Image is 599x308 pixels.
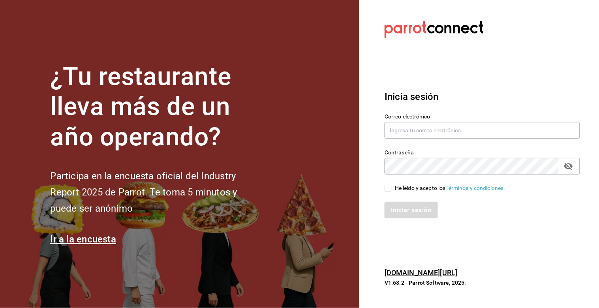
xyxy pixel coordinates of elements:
p: V1.68.2 - Parrot Software, 2025. [385,279,580,287]
h3: Inicia sesión [385,90,580,104]
input: Ingresa tu correo electrónico [385,122,580,139]
a: [DOMAIN_NAME][URL] [385,269,457,277]
a: Ir a la encuesta [50,234,116,245]
h1: ¿Tu restaurante lleva más de un año operando? [50,62,263,152]
label: Correo electrónico [385,114,580,119]
a: Términos y condiciones. [446,185,505,191]
div: He leído y acepto los [395,184,505,192]
h2: Participa en la encuesta oficial del Industry Report 2025 de Parrot. Te toma 5 minutos y puede se... [50,168,263,216]
button: passwordField [562,160,575,173]
label: Contraseña [385,150,580,155]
